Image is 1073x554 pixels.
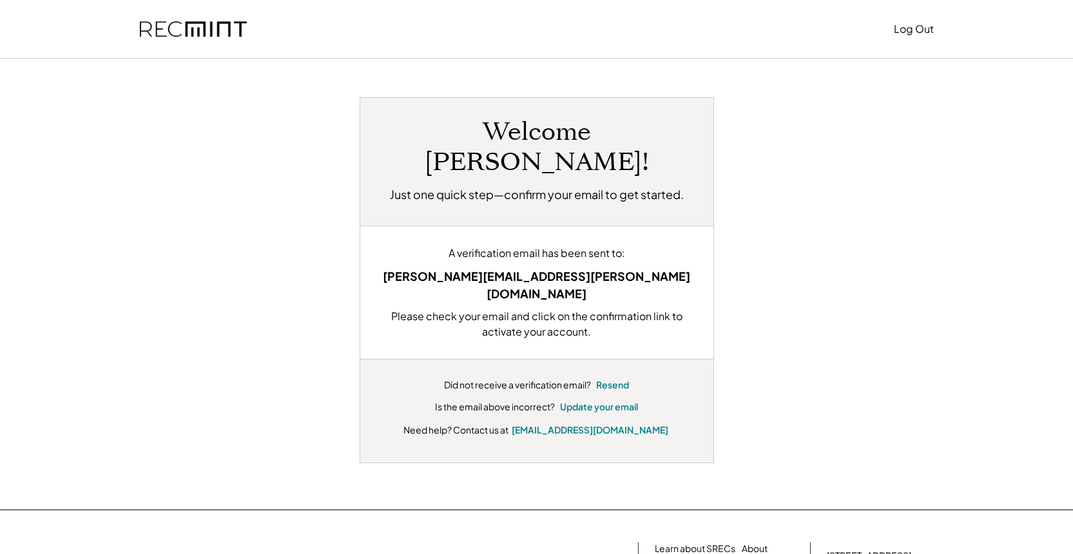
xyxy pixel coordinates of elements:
div: A verification email has been sent to: [380,245,694,261]
div: Please check your email and click on the confirmation link to activate your account. [380,309,694,339]
h1: Welcome [PERSON_NAME]! [380,117,694,178]
div: Need help? Contact us at [403,423,508,437]
div: Is the email above incorrect? [435,401,555,414]
h2: Just one quick step—confirm your email to get started. [390,186,684,203]
a: [EMAIL_ADDRESS][DOMAIN_NAME] [512,424,668,435]
button: Resend [596,379,629,392]
div: [PERSON_NAME][EMAIL_ADDRESS][PERSON_NAME][DOMAIN_NAME] [380,267,694,302]
button: Update your email [560,401,638,414]
img: recmint-logotype%403x.png [140,21,247,37]
div: Did not receive a verification email? [444,379,591,392]
button: Log Out [894,16,934,42]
